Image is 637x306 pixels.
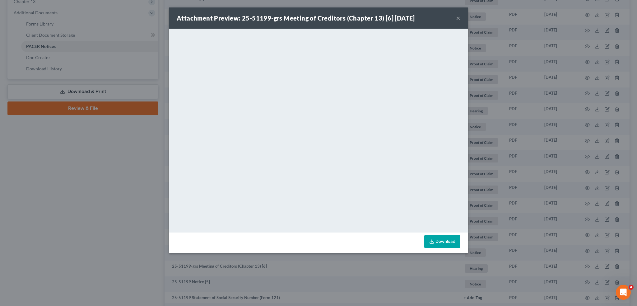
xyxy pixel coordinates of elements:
strong: Attachment Preview: 25-51199-grs Meeting of Creditors (Chapter 13) [6] [DATE] [177,14,415,22]
iframe: <object ng-attr-data='[URL][DOMAIN_NAME]' type='application/pdf' width='100%' height='650px'></ob... [169,29,468,231]
button: × [456,14,460,22]
span: 4 [629,285,634,290]
a: Download [424,235,460,248]
iframe: Intercom live chat [616,285,631,300]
